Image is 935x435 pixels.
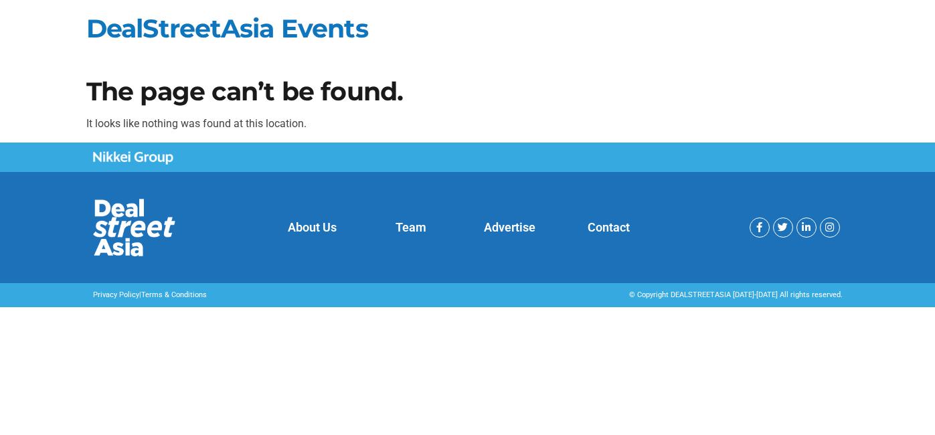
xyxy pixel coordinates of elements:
[475,290,843,301] div: © Copyright DEALSTREETASIA [DATE]-[DATE] All rights reserved.
[588,220,630,234] a: Contact
[86,13,368,44] a: DealStreetAsia Events
[396,220,426,234] a: Team
[93,290,461,301] p: |
[141,290,207,299] a: Terms & Conditions
[93,290,139,299] a: Privacy Policy
[288,220,337,234] a: About Us
[93,151,173,165] img: Nikkei Group
[86,116,849,132] p: It looks like nothing was found at this location.
[484,220,535,234] a: Advertise
[86,79,849,104] h1: The page can’t be found.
